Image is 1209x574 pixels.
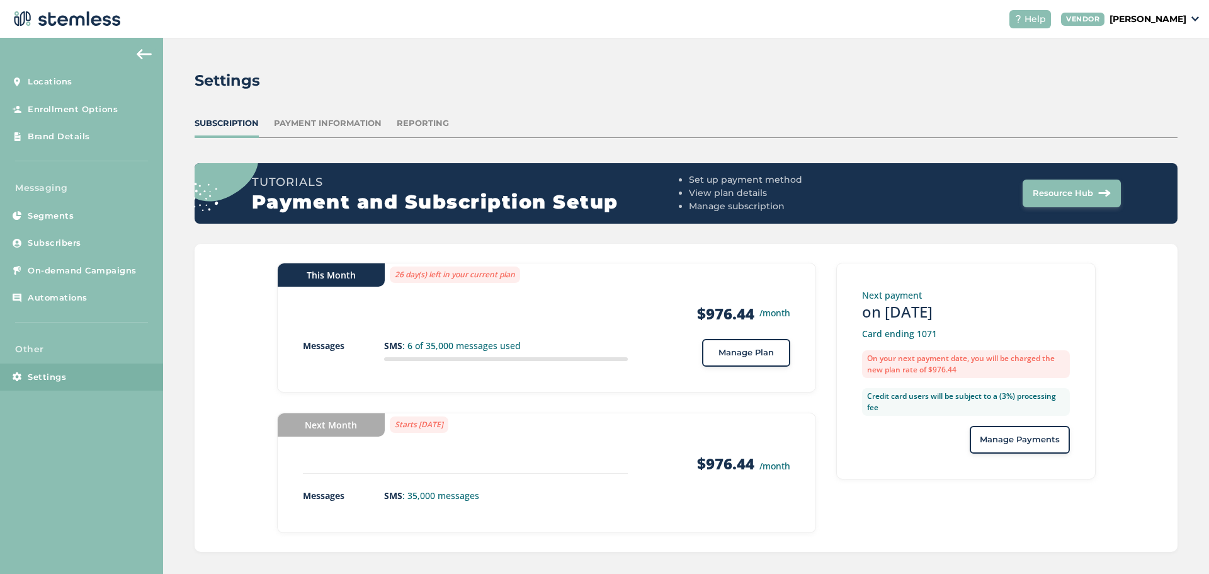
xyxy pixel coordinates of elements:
span: Resource Hub [1033,187,1093,200]
button: Manage Plan [702,339,790,367]
span: On-demand Campaigns [28,265,137,277]
li: View plan details [689,187,902,200]
button: Resource Hub [1023,180,1121,207]
div: Next Month [278,413,385,437]
div: Reporting [397,117,449,130]
span: Help [1025,13,1046,26]
p: Next payment [862,289,1070,302]
button: Manage Payments [970,426,1070,454]
span: Segments [28,210,74,222]
div: Payment Information [274,117,382,130]
strong: SMS [384,490,402,502]
small: /month [759,460,790,472]
li: Manage subscription [689,200,902,213]
h2: Payment and Subscription Setup [252,191,684,214]
label: Credit card users will be subject to a (3%) processing fee [862,388,1070,416]
li: Set up payment method [689,173,902,187]
p: : 6 of 35,000 messages used [384,339,628,352]
span: Brand Details [28,130,90,143]
p: [PERSON_NAME] [1110,13,1186,26]
span: Settings [28,371,66,384]
span: Subscribers [28,237,81,250]
span: Manage Plan [718,347,774,359]
small: /month [759,306,790,319]
h3: Tutorials [252,173,684,191]
span: Locations [28,76,72,88]
span: Manage Payments [980,433,1060,446]
img: icon-arrow-back-accent-c549486e.svg [137,49,152,59]
iframe: Chat Widget [1146,514,1209,574]
strong: $976.44 [697,453,754,474]
img: icon_down-arrow-small-66adaf34.svg [1191,16,1199,21]
p: : 35,000 messages [384,489,628,502]
p: Messages [303,489,384,502]
h3: on [DATE] [862,302,1070,322]
label: On your next payment date, you will be charged the new plan rate of $976.44 [862,350,1070,378]
span: Enrollment Options [28,103,118,116]
strong: $976.44 [697,304,754,324]
label: Starts [DATE] [390,416,448,433]
strong: SMS [384,340,402,352]
h2: Settings [195,69,260,92]
label: 26 day(s) left in your current plan [390,267,520,283]
div: Subscription [195,117,259,130]
div: This Month [278,263,385,287]
div: VENDOR [1061,13,1104,26]
img: circle_dots-9438f9e3.svg [176,120,258,210]
p: Messages [303,339,384,352]
p: Card ending 1071 [862,327,1070,340]
img: icon-help-white-03924b79.svg [1014,15,1022,23]
span: Automations [28,292,88,304]
img: logo-dark-0685b13c.svg [10,6,121,32]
